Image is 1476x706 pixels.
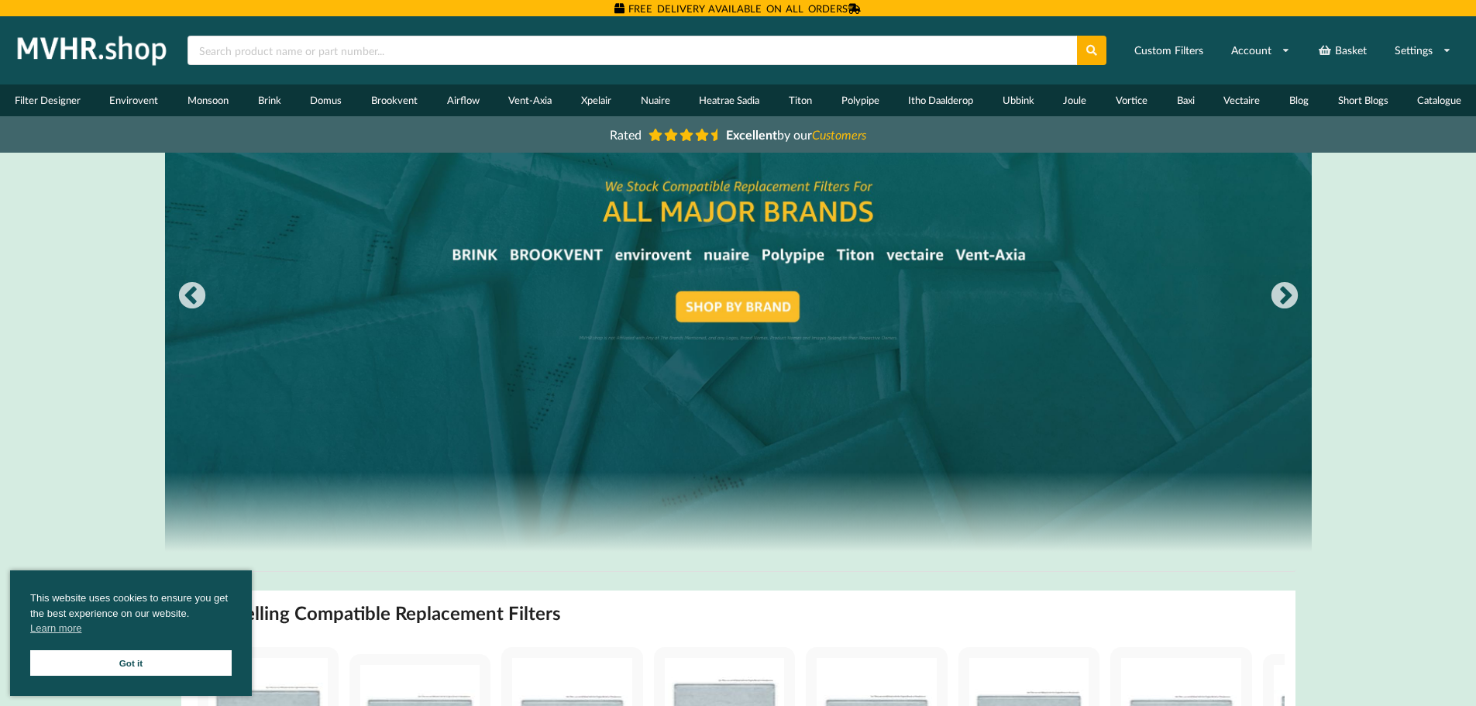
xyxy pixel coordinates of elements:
[1049,84,1102,116] a: Joule
[30,621,81,636] a: cookies - Learn more
[893,84,988,116] a: Itho Daalderop
[192,601,561,625] h2: Best Selling Compatible Replacement Filters
[11,31,174,70] img: mvhr.shop.png
[177,281,208,312] button: Previous
[356,84,432,116] a: Brookvent
[432,84,494,116] a: Airflow
[599,122,878,147] a: Rated Excellentby ourCustomers
[827,84,894,116] a: Polypipe
[243,84,296,116] a: Brink
[10,570,252,696] div: cookieconsent
[296,84,357,116] a: Domus
[726,127,777,142] b: Excellent
[1275,84,1323,116] a: Blog
[626,84,685,116] a: Nuaire
[988,84,1049,116] a: Ubbink
[1124,36,1213,64] a: Custom Filters
[494,84,566,116] a: Vent-Axia
[566,84,626,116] a: Xpelair
[1101,84,1162,116] a: Vortice
[173,84,243,116] a: Monsoon
[610,127,642,142] span: Rated
[30,591,232,640] span: This website uses cookies to ensure you get the best experience on our website.
[1209,84,1275,116] a: Vectaire
[1402,84,1476,116] a: Catalogue
[1308,36,1377,64] a: Basket
[1385,36,1461,64] a: Settings
[1221,36,1300,64] a: Account
[1162,84,1209,116] a: Baxi
[188,36,1077,65] input: Search product name or part number...
[812,127,866,142] i: Customers
[95,84,174,116] a: Envirovent
[1269,281,1300,312] button: Next
[30,650,232,676] a: Got it cookie
[726,127,866,142] span: by our
[774,84,827,116] a: Titon
[1323,84,1403,116] a: Short Blogs
[684,84,774,116] a: Heatrae Sadia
